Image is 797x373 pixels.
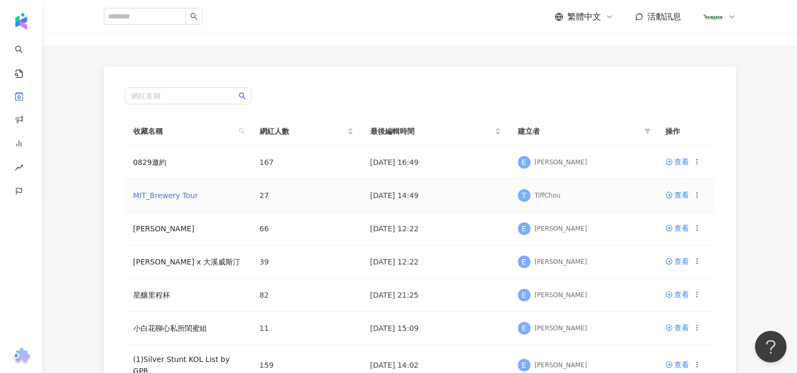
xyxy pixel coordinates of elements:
[239,92,246,100] span: search
[567,11,601,23] span: 繁體中文
[260,324,269,332] span: 11
[133,158,167,166] a: 0829邀約
[535,324,587,333] div: [PERSON_NAME]
[251,117,362,146] th: 網紅人數
[260,224,269,233] span: 66
[260,361,274,369] span: 159
[133,324,207,332] a: 小白花聊心私所閨蜜組
[13,13,29,30] img: logo icon
[665,289,689,300] a: 查看
[522,289,526,301] span: E
[535,361,587,370] div: [PERSON_NAME]
[642,123,653,139] span: filter
[518,125,640,137] span: 建立者
[657,117,715,146] th: 操作
[260,158,274,166] span: 167
[535,258,587,267] div: [PERSON_NAME]
[260,291,269,299] span: 82
[362,279,509,312] td: [DATE] 21:25
[11,348,32,365] img: chrome extension
[362,117,509,146] th: 最後編輯時間
[644,128,651,134] span: filter
[362,146,509,179] td: [DATE] 16:49
[647,12,681,22] span: 活動訊息
[674,189,689,201] div: 查看
[665,189,689,201] a: 查看
[370,125,493,137] span: 最後編輯時間
[522,359,526,371] span: E
[260,258,269,266] span: 39
[190,13,198,20] span: search
[133,224,194,233] a: [PERSON_NAME]
[362,312,509,345] td: [DATE] 15:09
[15,38,36,79] a: search
[674,359,689,370] div: 查看
[237,123,247,139] span: search
[522,322,526,334] span: E
[133,258,240,266] a: [PERSON_NAME] x 大溪威斯汀
[239,128,245,134] span: search
[522,223,526,234] span: E
[362,179,509,212] td: [DATE] 14:49
[665,222,689,234] a: 查看
[674,156,689,168] div: 查看
[15,157,23,181] span: rise
[665,322,689,333] a: 查看
[703,7,723,27] img: HTW_logo.png
[665,156,689,168] a: 查看
[133,125,234,137] span: 收藏名稱
[665,256,689,267] a: 查看
[535,191,561,200] div: TiffChou
[674,256,689,267] div: 查看
[362,212,509,246] td: [DATE] 12:22
[674,289,689,300] div: 查看
[665,359,689,370] a: 查看
[535,291,587,300] div: [PERSON_NAME]
[522,156,526,168] span: E
[535,158,587,167] div: [PERSON_NAME]
[755,331,786,362] iframe: Help Scout Beacon - Open
[535,224,587,233] div: [PERSON_NAME]
[522,256,526,268] span: E
[674,322,689,333] div: 查看
[674,222,689,234] div: 查看
[260,125,345,137] span: 網紅人數
[133,291,170,299] a: 星釀里程杯
[522,190,526,201] span: T
[260,191,269,200] span: 27
[362,246,509,279] td: [DATE] 12:22
[133,191,198,200] a: MIT_Brewery Tour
